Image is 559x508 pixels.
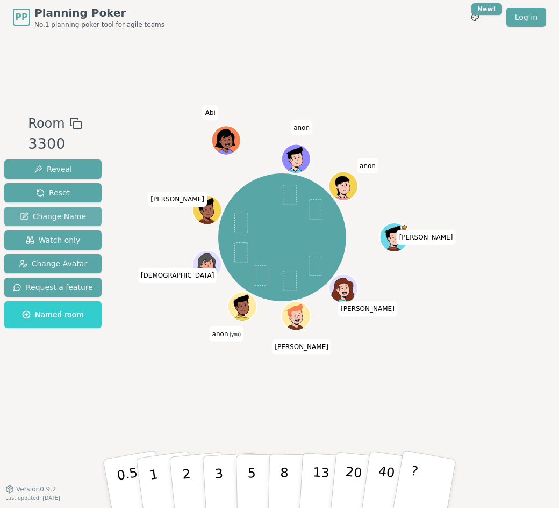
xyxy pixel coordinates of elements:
[272,339,331,354] span: Click to change your name
[4,254,102,273] button: Change Avatar
[506,8,546,27] a: Log in
[338,301,397,316] span: Click to change your name
[4,230,102,250] button: Watch only
[36,187,70,198] span: Reset
[203,105,218,120] span: Click to change your name
[28,114,64,133] span: Room
[5,495,60,501] span: Last updated: [DATE]
[291,120,312,135] span: Click to change your name
[210,326,243,342] span: Click to change your name
[4,278,102,297] button: Request a feature
[34,5,164,20] span: Planning Poker
[13,5,164,29] a: PPPlanning PokerNo.1 planning poker tool for agile teams
[4,207,102,226] button: Change Name
[471,3,502,15] div: New!
[16,485,56,494] span: Version 0.9.2
[34,20,164,29] span: No.1 planning poker tool for agile teams
[229,293,256,320] button: Click to change your avatar
[5,485,56,494] button: Version0.9.2
[397,230,456,245] span: Click to change your name
[22,309,84,320] span: Named room
[138,268,217,283] span: Click to change your name
[20,211,86,222] span: Change Name
[28,133,82,155] div: 3300
[34,164,72,175] span: Reveal
[13,282,93,293] span: Request a feature
[148,192,207,207] span: Click to change your name
[357,158,378,173] span: Click to change your name
[465,8,485,27] button: New!
[4,183,102,202] button: Reset
[15,11,27,24] span: PP
[228,332,241,337] span: (you)
[26,235,81,245] span: Watch only
[400,224,407,231] span: Dan is the host
[4,301,102,328] button: Named room
[4,159,102,179] button: Reveal
[19,258,88,269] span: Change Avatar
